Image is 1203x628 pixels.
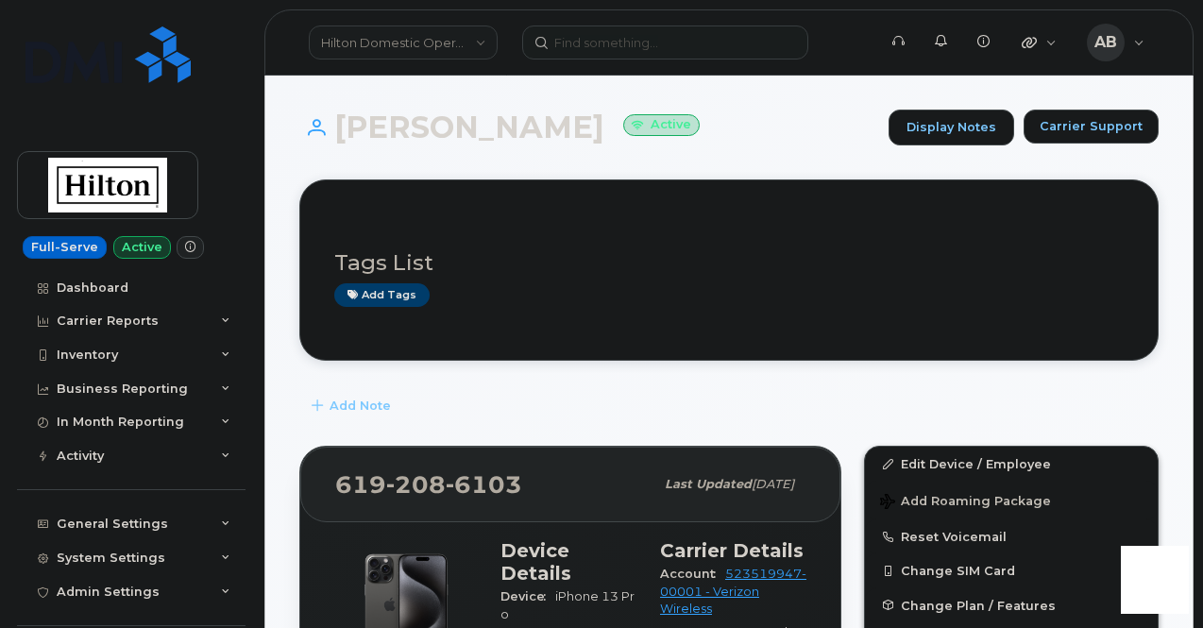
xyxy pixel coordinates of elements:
button: Reset Voicemail [865,519,1158,553]
span: iPhone 13 Pro [500,589,635,620]
small: Active [623,114,700,136]
iframe: Messenger Launcher [1121,546,1189,614]
span: 619 [335,470,522,499]
span: Account [660,567,725,581]
span: 208 [386,470,446,499]
button: Change Plan / Features [865,588,1158,622]
a: Edit Device / Employee [865,447,1158,481]
span: Carrier Support [1040,117,1143,135]
span: Last updated [665,477,752,491]
a: Add tags [334,283,430,307]
span: Device [500,589,555,603]
button: Add Roaming Package [865,481,1158,519]
h3: Carrier Details [660,539,806,562]
h3: Tags List [334,251,1124,275]
span: Add Note [330,397,391,415]
button: Change SIM Card [865,553,1158,587]
a: Display Notes [889,110,1014,145]
span: Add Roaming Package [880,494,1051,512]
h3: Device Details [500,539,637,585]
span: Change Plan / Features [901,598,1056,612]
button: Carrier Support [1024,110,1159,144]
button: Add Note [299,389,407,423]
h1: [PERSON_NAME] [299,110,879,144]
span: 6103 [446,470,522,499]
a: 523519947-00001 - Verizon Wireless [660,567,806,616]
span: [DATE] [752,477,794,491]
